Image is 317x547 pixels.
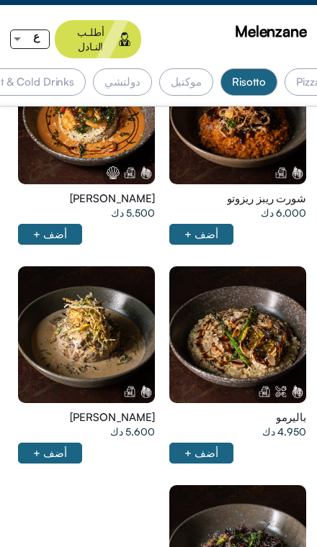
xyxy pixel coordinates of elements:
span: باليرمو [276,410,306,425]
span: Melenzane [235,20,307,42]
span: ع [33,30,40,42]
span: 5.600 دك [110,425,155,439]
div: أضف + [169,224,233,245]
div: Risotto [220,68,277,96]
img: Dairy.png [123,166,136,179]
span: 6.000 دك [261,206,306,220]
img: waiter.svg [119,32,130,46]
div: أضف + [18,443,82,464]
div: أضف + [18,224,82,245]
img: Gluten.png [140,166,153,179]
div: موكتيل [159,68,213,96]
img: Gluten.png [291,385,304,398]
span: [PERSON_NAME] [70,410,155,425]
div: أضف + [169,443,233,464]
img: Gluten.png [291,166,304,179]
img: Shellfish.png [107,166,120,179]
span: 5.500 دك [111,206,155,220]
img: call%20waiter%20line.svg [61,4,97,76]
img: Tree%20Nuts.png [274,385,287,398]
img: Dairy.png [123,385,136,398]
div: دولتشي [93,68,151,96]
span: 4.950 دك [262,425,306,439]
img: Dairy.png [274,166,287,179]
span: شورت ريبز ريزوتو [227,191,306,206]
span: [PERSON_NAME] [70,191,155,206]
img: Gluten.png [140,385,153,398]
img: Dairy.png [258,385,271,398]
